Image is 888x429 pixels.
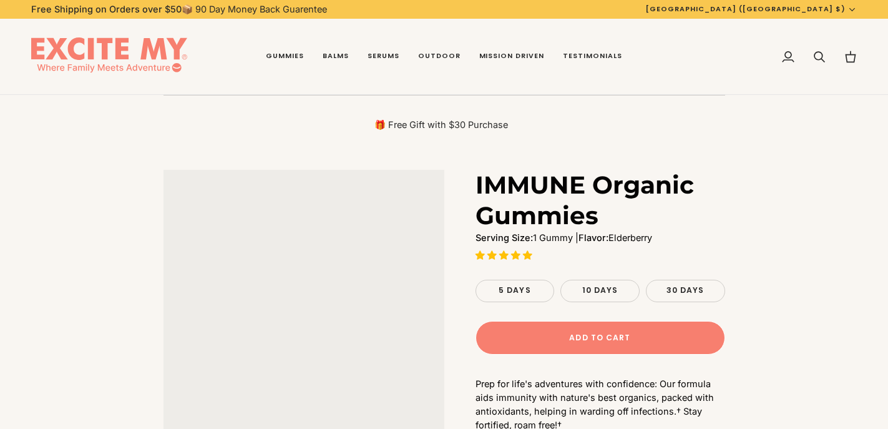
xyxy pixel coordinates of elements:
a: Mission Driven [470,19,554,95]
a: Outdoor [409,19,470,95]
img: EXCITE MY® [31,37,187,76]
a: Testimonials [554,19,632,95]
h1: IMMUNE Organic Gummies [476,170,716,231]
a: Serums [358,19,409,95]
strong: Flavor: [578,232,608,243]
span: Gummies [266,51,304,61]
a: Balms [313,19,358,95]
strong: Serving Size: [476,232,533,243]
span: 5.00 stars [476,250,535,260]
span: Balms [323,51,349,61]
span: Testimonials [563,51,622,61]
span: 30 Days [666,285,705,295]
p: 🎁 Free Gift with $30 Purchase [163,119,719,131]
span: 10 Days [582,285,618,295]
span: Mission Driven [479,51,545,61]
p: 📦 90 Day Money Back Guarentee [31,2,327,16]
button: Add to Cart [476,321,725,355]
span: Serums [368,51,399,61]
span: Add to Cart [569,332,630,343]
button: [GEOGRAPHIC_DATA] ([GEOGRAPHIC_DATA] $) [637,4,866,14]
p: 1 Gummy | Elderberry [476,231,725,245]
a: Gummies [256,19,313,95]
span: 5 Days [499,285,531,295]
strong: Free Shipping on Orders over $50 [31,4,182,14]
span: Outdoor [418,51,461,61]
